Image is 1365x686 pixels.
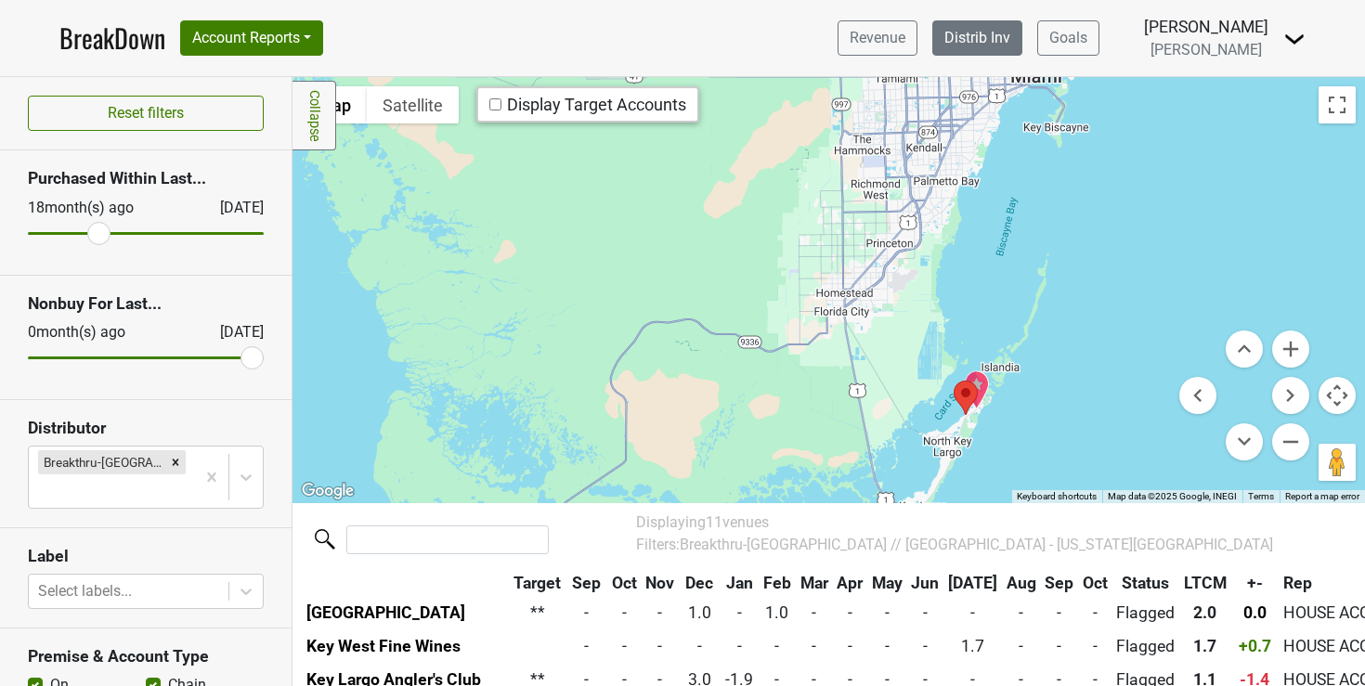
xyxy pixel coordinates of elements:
th: Sep: activate to sort column ascending [565,567,607,601]
a: Revenue [838,20,917,56]
td: - [867,597,907,630]
span: Map data ©2025 Google, INEGI [1108,491,1237,501]
td: - [867,629,907,663]
td: - [907,597,944,630]
button: Account Reports [180,20,323,56]
h3: Premise & Account Type [28,647,264,667]
div: 18 month(s) ago [28,197,175,219]
td: - [641,629,679,663]
th: Jul: activate to sort column ascending [943,567,1002,601]
h3: Label [28,547,264,566]
td: - [679,629,721,663]
th: +-: activate to sort column ascending [1231,567,1280,601]
th: May: activate to sort column ascending [867,567,907,601]
button: Toggle fullscreen view [1319,86,1356,123]
th: Status: activate to sort column ascending [1112,567,1180,601]
a: Key West Fine Wines [306,637,461,655]
td: - [832,597,867,630]
th: Apr: activate to sort column ascending [832,567,867,601]
div: Ocean Reef Club [964,370,990,409]
button: Show satellite imagery [367,86,459,123]
td: - [607,597,642,630]
button: Zoom in [1272,330,1309,368]
button: Drag Pegman onto the map to open Street View [1319,444,1356,481]
th: Nov: activate to sort column ascending [641,567,679,601]
td: - [1040,597,1078,630]
button: Map camera controls [1319,377,1356,414]
td: +0.7 [1231,629,1280,663]
td: - [565,597,607,630]
td: - [721,597,760,630]
th: Oct: activate to sort column ascending [1078,567,1112,601]
td: - [1002,629,1041,663]
td: - [796,597,833,630]
td: 2.0 [1179,597,1231,630]
a: Goals [1037,20,1099,56]
th: Jun: activate to sort column ascending [907,567,944,601]
td: 1.7 [943,629,1002,663]
td: - [565,629,607,663]
div: Key Largo Angler's Club [954,381,978,415]
th: Feb: activate to sort column ascending [759,567,796,601]
td: - [641,597,679,630]
button: Zoom out [1272,423,1309,460]
th: Target: activate to sort column ascending [510,567,566,601]
td: - [1002,597,1041,630]
th: Dec: activate to sort column ascending [679,567,721,601]
a: Collapse [292,81,336,150]
td: - [943,597,1002,630]
th: Oct: activate to sort column ascending [607,567,642,601]
h3: Distributor [28,419,264,438]
td: 0.0 [1231,597,1280,630]
div: Breakthru-[GEOGRAPHIC_DATA] [38,450,165,474]
span: [PERSON_NAME] [1150,41,1262,58]
div: Display Target Accounts [489,94,686,115]
td: - [907,629,944,663]
td: - [1078,629,1112,663]
td: - [759,629,796,663]
td: - [1040,629,1078,663]
th: Aug: activate to sort column ascending [1002,567,1041,601]
button: Move left [1179,377,1216,414]
a: Report a map error [1285,491,1359,501]
th: LTCM: activate to sort column ascending [1179,567,1231,601]
button: Move right [1272,377,1309,414]
img: Dropdown Menu [1283,28,1306,50]
a: Distrib Inv [932,20,1022,56]
td: - [796,629,833,663]
th: Mar: activate to sort column ascending [796,567,833,601]
td: Flagged [1112,597,1180,630]
td: Flagged [1112,629,1180,663]
h3: Nonbuy For Last... [28,294,264,314]
div: [DATE] [203,197,264,219]
button: Keyboard shortcuts [1017,490,1097,503]
img: Google [297,479,358,503]
td: - [1078,597,1112,630]
td: - [832,629,867,663]
td: 1.0 [679,597,721,630]
a: [GEOGRAPHIC_DATA] [306,603,465,622]
a: BreakDown [59,19,165,58]
td: 1.7 [1179,629,1231,663]
button: Move down [1226,423,1263,460]
a: Terms (opens in new tab) [1248,491,1274,501]
div: 0 month(s) ago [28,321,175,343]
div: [PERSON_NAME] [1144,15,1268,39]
td: - [721,629,760,663]
td: - [607,629,642,663]
div: Remove Breakthru-FL [165,450,186,474]
h3: Purchased Within Last... [28,169,264,188]
a: Open this area in Google Maps (opens a new window) [297,479,358,503]
th: Sep: activate to sort column ascending [1040,567,1078,601]
button: Move up [1226,330,1263,368]
th: Jan: activate to sort column ascending [721,567,760,601]
div: [DATE] [203,321,264,343]
button: Reset filters [28,96,264,131]
th: &nbsp;: activate to sort column ascending [302,567,510,601]
td: 1.0 [759,597,796,630]
span: Breakthru-[GEOGRAPHIC_DATA] // [GEOGRAPHIC_DATA] - [US_STATE][GEOGRAPHIC_DATA] [680,536,1273,553]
